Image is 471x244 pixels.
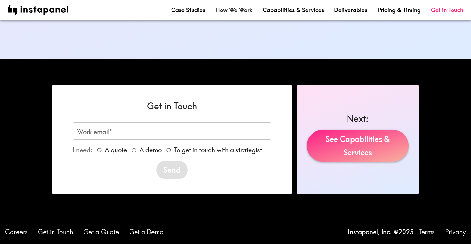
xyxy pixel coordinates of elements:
[129,227,164,236] a: Get a Demo
[83,227,119,236] a: Get a Quote
[215,6,252,14] a: How We Work
[174,146,262,155] span: To get in touch with a strategist
[139,146,162,155] span: A demo
[263,6,324,14] a: Capabilities & Services
[334,6,367,14] a: Deliverables
[38,227,73,236] a: Get in Touch
[445,227,466,236] a: Privacy
[431,6,463,14] a: Get in Touch
[377,6,421,14] a: Pricing & Timing
[105,146,127,155] span: A quote
[5,227,28,236] a: Careers
[8,5,68,15] img: instapanel
[419,227,435,236] a: Terms
[73,146,92,154] span: I need:
[348,227,414,236] p: Instapanel, Inc. © 2025
[73,100,271,112] h6: Get in Touch
[307,130,409,162] a: See Capabilities & Services
[171,6,205,14] a: Case Studies
[347,112,369,125] h6: Next:
[156,161,188,179] button: Send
